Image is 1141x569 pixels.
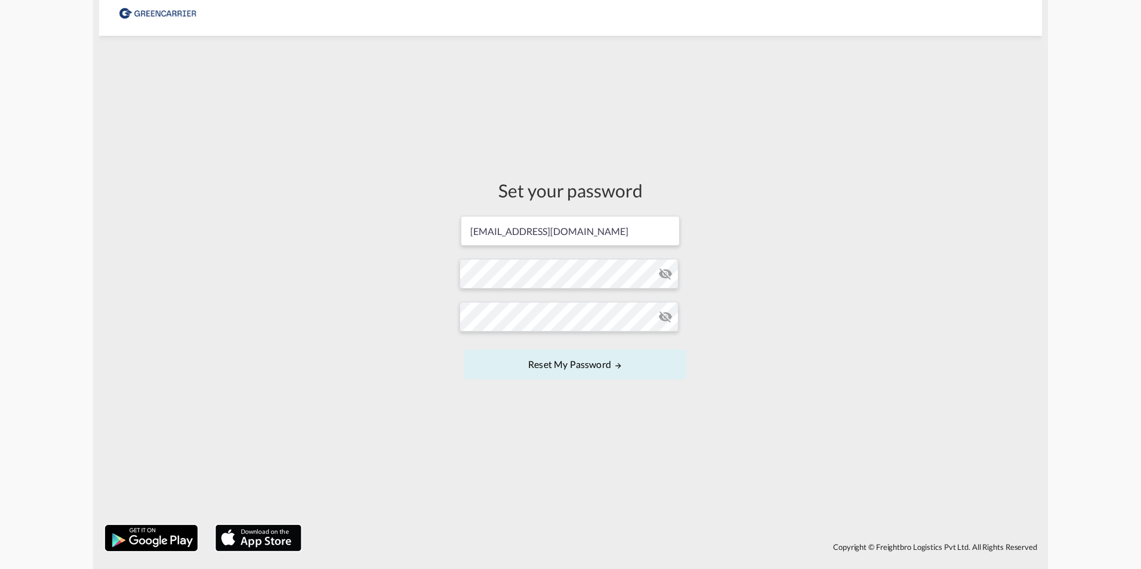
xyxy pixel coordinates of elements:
button: UPDATE MY PASSWORD [464,350,686,379]
img: google.png [104,524,199,552]
input: Email address [461,216,680,246]
div: Set your password [460,178,681,203]
md-icon: icon-eye-off [658,267,673,281]
img: apple.png [214,524,303,552]
md-icon: icon-eye-off [658,310,673,324]
div: Copyright © Freightbro Logistics Pvt Ltd. All Rights Reserved [307,537,1042,557]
